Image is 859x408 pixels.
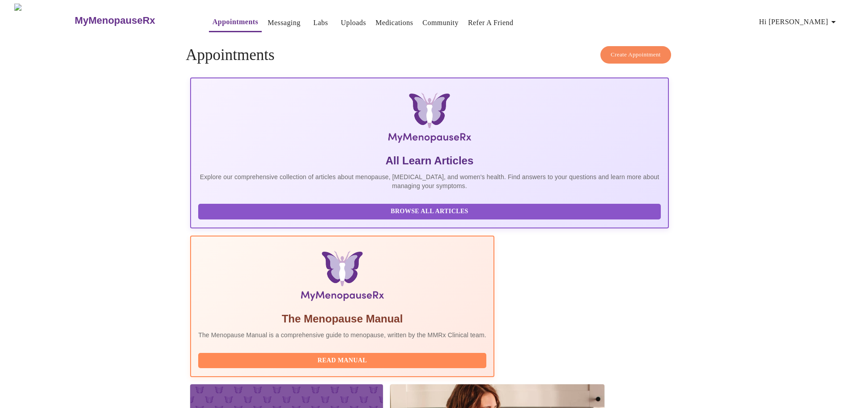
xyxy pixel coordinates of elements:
[198,207,663,215] a: Browse All Articles
[422,17,459,29] a: Community
[207,206,652,217] span: Browse All Articles
[468,17,514,29] a: Refer a Friend
[207,355,477,366] span: Read Manual
[600,46,671,64] button: Create Appointment
[264,14,304,32] button: Messaging
[74,5,191,36] a: MyMenopauseRx
[341,17,366,29] a: Uploads
[198,353,486,369] button: Read Manual
[756,13,842,31] button: Hi [PERSON_NAME]
[268,17,300,29] a: Messaging
[372,14,417,32] button: Medications
[75,15,155,26] h3: MyMenopauseRx
[198,356,489,364] a: Read Manual
[419,14,462,32] button: Community
[209,13,262,32] button: Appointments
[337,14,370,32] button: Uploads
[213,16,258,28] a: Appointments
[198,204,661,219] button: Browse All Articles
[270,93,589,146] img: MyMenopauseRx Logo
[198,154,661,168] h5: All Learn Articles
[306,14,335,32] button: Labs
[244,251,440,305] img: Menopause Manual
[313,17,328,29] a: Labs
[759,16,839,28] span: Hi [PERSON_NAME]
[198,331,486,339] p: The Menopause Manual is a comprehensive guide to menopause, written by the MMRx Clinical team.
[198,312,486,326] h5: The Menopause Manual
[611,50,661,60] span: Create Appointment
[375,17,413,29] a: Medications
[198,172,661,190] p: Explore our comprehensive collection of articles about menopause, [MEDICAL_DATA], and women's hea...
[186,46,673,64] h4: Appointments
[14,4,74,37] img: MyMenopauseRx Logo
[464,14,517,32] button: Refer a Friend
